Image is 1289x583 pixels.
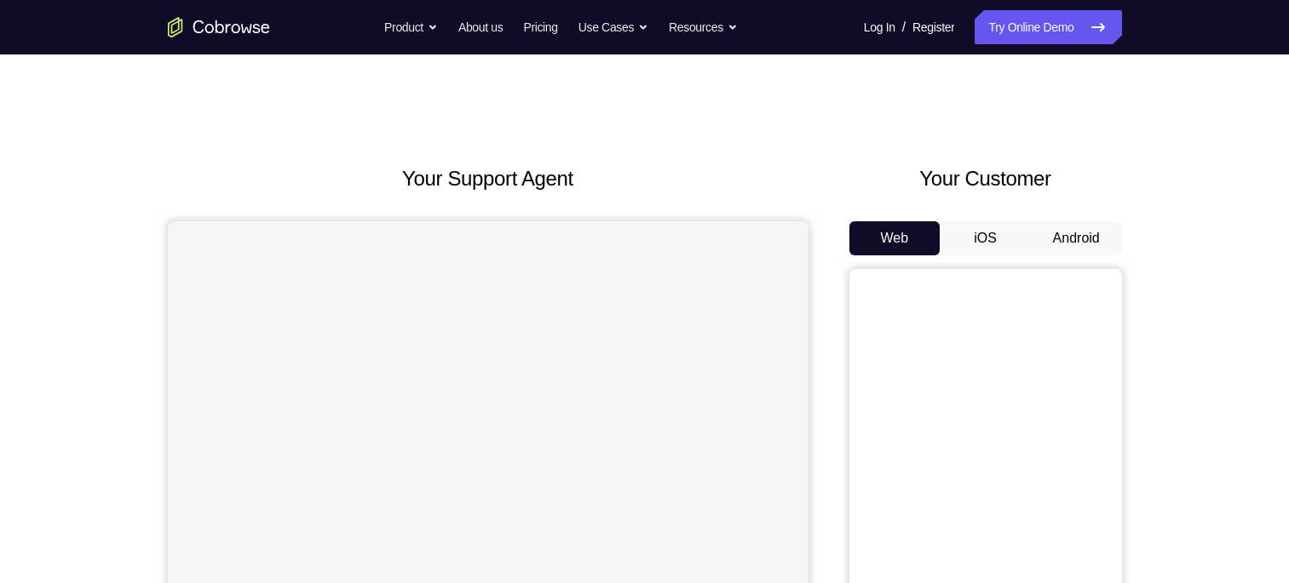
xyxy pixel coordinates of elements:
button: Product [384,10,438,44]
button: Resources [669,10,738,44]
a: Register [912,10,954,44]
button: Use Cases [578,10,648,44]
a: Try Online Demo [975,10,1121,44]
a: Pricing [523,10,557,44]
a: About us [458,10,503,44]
a: Log In [864,10,895,44]
h2: Your Support Agent [168,163,809,194]
button: Android [1031,221,1122,255]
button: iOS [940,221,1031,255]
button: Web [849,221,941,255]
h2: Your Customer [849,163,1122,194]
span: / [902,17,906,37]
a: Go to the home page [168,17,270,37]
